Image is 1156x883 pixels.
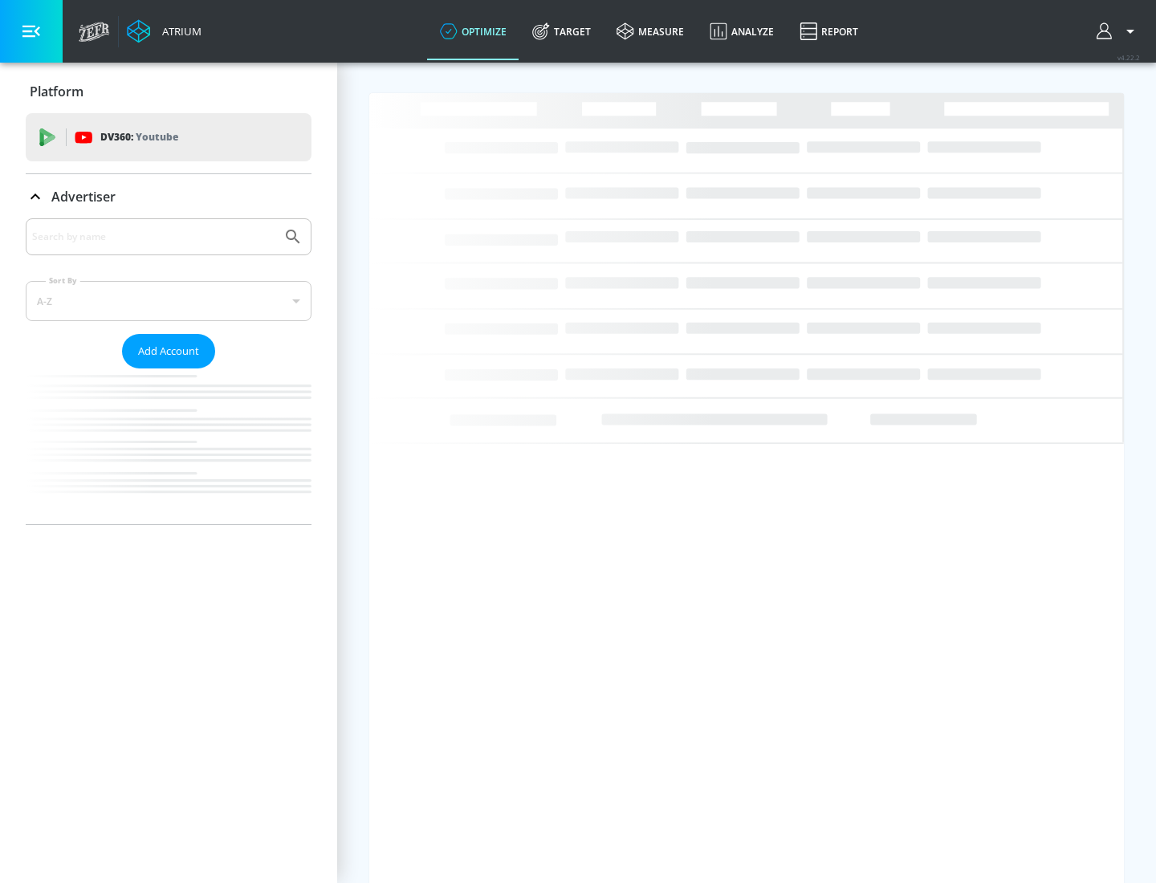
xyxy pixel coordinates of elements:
[519,2,604,60] a: Target
[127,19,201,43] a: Atrium
[26,113,311,161] div: DV360: Youtube
[26,281,311,321] div: A-Z
[26,69,311,114] div: Platform
[26,174,311,219] div: Advertiser
[100,128,178,146] p: DV360:
[32,226,275,247] input: Search by name
[26,218,311,524] div: Advertiser
[136,128,178,145] p: Youtube
[122,334,215,368] button: Add Account
[26,368,311,524] nav: list of Advertiser
[30,83,83,100] p: Platform
[138,342,199,360] span: Add Account
[1117,53,1140,62] span: v 4.22.2
[787,2,871,60] a: Report
[46,275,80,286] label: Sort By
[51,188,116,205] p: Advertiser
[604,2,697,60] a: measure
[697,2,787,60] a: Analyze
[156,24,201,39] div: Atrium
[427,2,519,60] a: optimize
